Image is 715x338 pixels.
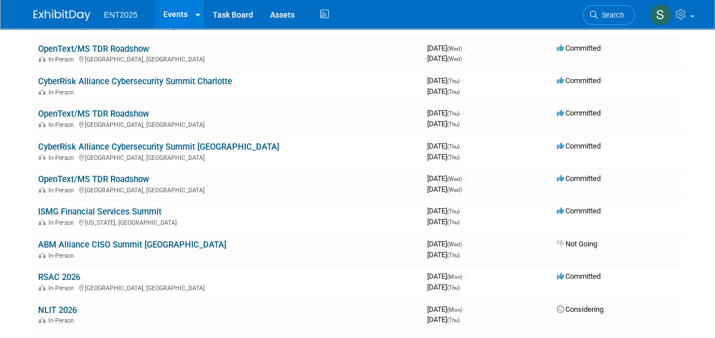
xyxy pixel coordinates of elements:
[557,44,601,52] span: Committed
[427,240,465,248] span: [DATE]
[39,154,46,160] img: In-Person Event
[461,142,463,150] span: -
[464,305,465,314] span: -
[38,174,149,184] a: OpenText/MS TDR Roadshow
[447,285,460,291] span: (Thu)
[464,44,465,52] span: -
[39,121,46,127] img: In-Person Event
[48,187,77,194] span: In-Person
[427,217,460,226] span: [DATE]
[582,5,635,25] a: Search
[39,317,46,323] img: In-Person Event
[38,44,149,54] a: OpenText/MS TDR Roadshow
[447,143,460,150] span: (Thu)
[598,11,624,19] span: Search
[48,56,77,63] span: In-Person
[447,78,460,84] span: (Thu)
[461,109,463,117] span: -
[38,283,418,292] div: [GEOGRAPHIC_DATA], [GEOGRAPHIC_DATA]
[34,10,90,21] img: ExhibitDay
[447,176,462,182] span: (Wed)
[427,109,463,117] span: [DATE]
[427,119,460,128] span: [DATE]
[427,305,465,314] span: [DATE]
[557,109,601,117] span: Committed
[427,174,465,183] span: [DATE]
[427,54,462,63] span: [DATE]
[650,4,671,26] img: Stephanie Silva
[48,89,77,96] span: In-Person
[38,272,80,282] a: RSAC 2026
[38,76,232,86] a: CyberRisk Alliance Cybersecurity Summit Charlotte
[39,56,46,61] img: In-Person Event
[38,142,279,152] a: CyberRisk Alliance Cybersecurity Summit [GEOGRAPHIC_DATA]
[38,217,418,226] div: [US_STATE], [GEOGRAPHIC_DATA]
[557,207,601,215] span: Committed
[447,208,460,215] span: (Thu)
[48,317,77,324] span: In-Person
[447,110,460,117] span: (Thu)
[447,121,460,127] span: (Thu)
[427,272,465,281] span: [DATE]
[104,10,138,19] span: ENT2025
[48,121,77,129] span: In-Person
[427,142,463,150] span: [DATE]
[427,152,460,161] span: [DATE]
[447,274,462,280] span: (Mon)
[447,307,462,313] span: (Mon)
[447,219,460,225] span: (Thu)
[48,285,77,292] span: In-Person
[427,185,462,193] span: [DATE]
[39,252,46,258] img: In-Person Event
[447,252,460,258] span: (Thu)
[38,54,418,63] div: [GEOGRAPHIC_DATA], [GEOGRAPHIC_DATA]
[427,207,463,215] span: [DATE]
[38,240,226,250] a: ABM Alliance CISO Summit [GEOGRAPHIC_DATA]
[464,272,465,281] span: -
[461,207,463,215] span: -
[39,285,46,290] img: In-Person Event
[48,219,77,226] span: In-Person
[427,44,465,52] span: [DATE]
[447,46,462,52] span: (Wed)
[427,283,460,291] span: [DATE]
[447,241,462,248] span: (Wed)
[48,154,77,162] span: In-Person
[38,185,418,194] div: [GEOGRAPHIC_DATA], [GEOGRAPHIC_DATA]
[38,152,418,162] div: [GEOGRAPHIC_DATA], [GEOGRAPHIC_DATA]
[557,305,604,314] span: Considering
[427,250,460,259] span: [DATE]
[39,187,46,192] img: In-Person Event
[557,76,601,85] span: Committed
[447,154,460,160] span: (Thu)
[38,109,149,119] a: OpenText/MS TDR Roadshow
[38,207,162,217] a: ISMG Financial Services Summit
[38,305,77,315] a: NLIT 2026
[557,142,601,150] span: Committed
[447,317,460,323] span: (Thu)
[427,315,460,324] span: [DATE]
[39,219,46,225] img: In-Person Event
[461,76,463,85] span: -
[557,272,601,281] span: Committed
[427,87,460,96] span: [DATE]
[48,252,77,259] span: In-Person
[38,119,418,129] div: [GEOGRAPHIC_DATA], [GEOGRAPHIC_DATA]
[447,187,462,193] span: (Wed)
[447,56,462,62] span: (Wed)
[39,89,46,94] img: In-Person Event
[427,76,463,85] span: [DATE]
[557,240,597,248] span: Not Going
[464,174,465,183] span: -
[464,240,465,248] span: -
[557,174,601,183] span: Committed
[447,89,460,95] span: (Thu)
